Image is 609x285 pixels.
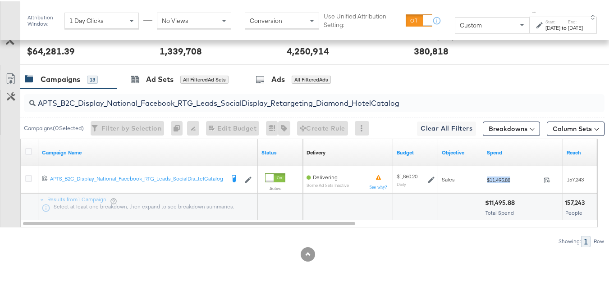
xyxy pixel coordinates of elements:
span: ↑ [530,9,539,13]
div: Delivery [307,148,325,155]
span: 1 Day Clicks [69,15,104,23]
button: Breakdowns [483,120,540,135]
div: 380,818 [414,43,449,56]
div: 13 [87,74,98,82]
sub: Daily [397,180,406,185]
a: The number of people your ad was served to. [567,148,604,155]
div: All Filtered Ads [292,74,331,82]
div: Campaigns [41,73,80,83]
label: Start: [545,18,560,23]
div: All Filtered Ad Sets [180,74,229,82]
div: Ad Sets [146,73,174,83]
div: Campaigns ( 0 Selected) [24,123,84,131]
input: Search Campaigns by Name, ID or Objective [36,90,553,107]
div: 1,339,708 [160,43,202,56]
label: Use Unified Attribution Setting: [324,11,402,27]
div: Row [593,237,604,243]
div: Ads [271,73,285,83]
span: No Views [162,15,188,23]
div: [DATE] [568,23,583,30]
a: Your campaign name. [42,148,254,155]
label: End: [568,18,583,23]
span: Total Spend [485,208,514,215]
a: The maximum amount you're willing to spend on your ads, on average each day or over the lifetime ... [397,148,435,155]
div: 1 [581,235,591,246]
button: Column Sets [547,120,604,135]
div: APTS_B2C_Display_National_Facebook_RTG_Leads_SocialDis...telCatalog [50,174,224,181]
a: Reflects the ability of your Ad Campaign to achieve delivery based on ad states, schedule and bud... [307,148,325,155]
span: Custom [460,20,482,28]
span: Clear All Filters [421,122,472,133]
div: 4,250,914 [287,43,329,56]
sub: Some Ad Sets Inactive [307,181,349,186]
button: Clear All Filters [417,120,476,135]
div: Attribution Window: [27,13,60,26]
div: $64,281.39 [27,43,75,56]
label: Active [265,184,285,190]
div: 157,243 [565,197,587,206]
a: Your campaign's objective. [442,148,480,155]
span: Conversion [250,15,282,23]
div: [DATE] [545,23,560,30]
div: 0 [171,120,187,134]
div: $1,860.20 [397,172,417,179]
span: Sales [442,175,455,181]
a: APTS_B2C_Display_National_Facebook_RTG_Leads_SocialDis...telCatalog [50,174,224,183]
div: $11,495.88 [485,197,517,206]
span: $11,495.88 [487,175,540,182]
span: Delivering [313,172,338,179]
a: The total amount spent to date. [487,148,559,155]
span: People [565,208,582,215]
strong: to [560,23,568,30]
div: Showing: [558,237,581,243]
span: 157,243 [567,175,584,181]
a: Shows the current state of your Ad Campaign. [261,148,299,155]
